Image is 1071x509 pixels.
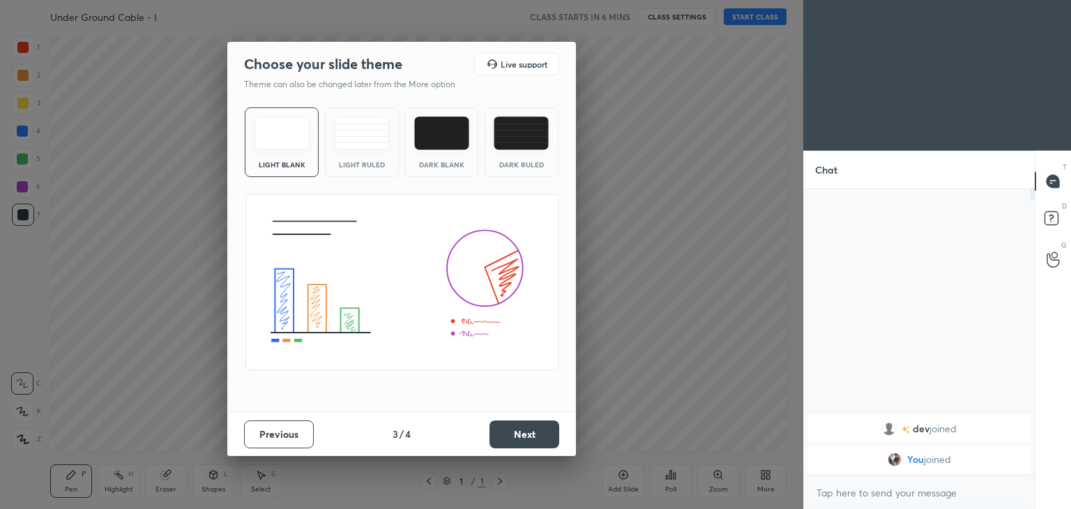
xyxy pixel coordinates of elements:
p: G [1061,240,1067,250]
h4: 4 [405,427,411,441]
div: Dark Blank [413,161,469,168]
button: Previous [244,420,314,448]
div: Dark Ruled [494,161,549,168]
button: Next [489,420,559,448]
img: lightThemeBanner.fbc32fad.svg [245,194,559,371]
h2: Choose your slide theme [244,55,402,73]
img: lightTheme.e5ed3b09.svg [255,116,310,150]
img: fecdb386181f4cf2bff1f15027e2290c.jpg [888,453,902,466]
p: Theme can also be changed later from the More option [244,78,470,91]
img: default.png [882,422,896,436]
p: T [1063,162,1067,172]
div: grid [804,412,1035,476]
span: joined [924,454,951,465]
img: lightRuledTheme.5fabf969.svg [334,116,389,150]
p: D [1062,201,1067,211]
img: darkRuledTheme.de295e13.svg [494,116,549,150]
div: Light Ruled [334,161,390,168]
span: joined [929,423,957,434]
img: darkTheme.f0cc69e5.svg [414,116,469,150]
h4: 3 [393,427,398,441]
h5: Live support [501,60,547,68]
span: dev [913,423,929,434]
div: Light Blank [254,161,310,168]
h4: / [400,427,404,441]
img: no-rating-badge.077c3623.svg [902,426,910,434]
p: Chat [804,151,849,188]
span: You [907,454,924,465]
